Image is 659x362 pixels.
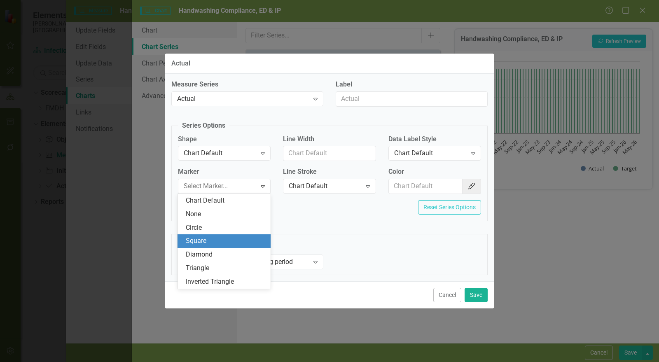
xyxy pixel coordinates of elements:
[186,236,266,246] div: Square
[388,135,481,144] label: Data Label Style
[186,210,266,219] div: None
[394,149,467,158] div: Chart Default
[418,200,481,215] button: Reset Series Options
[433,288,461,302] button: Cancel
[171,80,323,89] label: Measure Series
[283,135,376,144] label: Line Width
[178,167,271,177] label: Marker
[171,60,190,67] div: Actual
[186,223,266,233] div: Circle
[177,94,309,103] div: Actual
[283,146,376,161] input: Chart Default
[388,167,481,177] label: Color
[186,277,266,287] div: Inverted Triangle
[465,288,488,302] button: Save
[388,179,463,194] input: Chart Default
[186,264,266,273] div: Triangle
[186,196,266,206] div: Chart Default
[336,91,488,107] input: Actual
[184,149,256,158] div: Chart Default
[289,182,361,191] div: Chart Default
[178,135,271,144] label: Shape
[283,167,376,177] label: Line Stroke
[186,250,266,259] div: Diamond
[336,80,488,89] label: Label
[178,121,229,131] legend: Series Options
